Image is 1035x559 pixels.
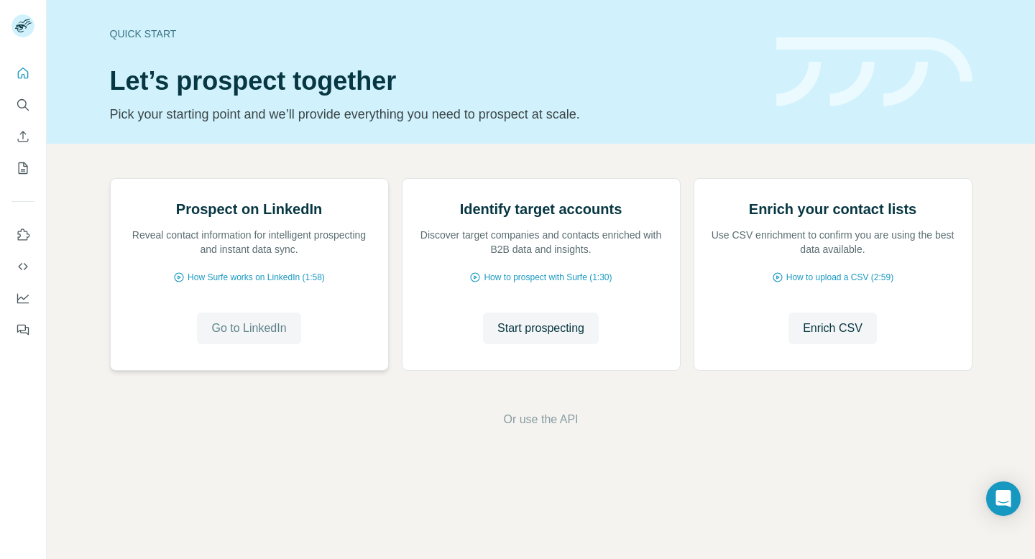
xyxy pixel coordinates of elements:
button: My lists [11,155,34,181]
button: Use Surfe API [11,254,34,279]
button: Feedback [11,317,34,343]
button: Search [11,92,34,118]
div: Open Intercom Messenger [986,481,1021,516]
button: Enrich CSV [788,313,877,344]
p: Use CSV enrichment to confirm you are using the best data available. [709,228,957,257]
h1: Let’s prospect together [110,67,759,96]
button: Use Surfe on LinkedIn [11,222,34,248]
img: banner [776,37,972,107]
button: Start prospecting [483,313,599,344]
button: Quick start [11,60,34,86]
span: How to upload a CSV (2:59) [786,271,893,284]
p: Pick your starting point and we’ll provide everything you need to prospect at scale. [110,104,759,124]
button: Or use the API [503,411,578,428]
span: How Surfe works on LinkedIn (1:58) [188,271,325,284]
span: Go to LinkedIn [211,320,286,337]
span: Start prospecting [497,320,584,337]
div: Quick start [110,27,759,41]
h2: Prospect on LinkedIn [176,199,322,219]
span: Enrich CSV [803,320,862,337]
button: Go to LinkedIn [197,313,300,344]
p: Discover target companies and contacts enriched with B2B data and insights. [417,228,666,257]
h2: Identify target accounts [460,199,622,219]
h2: Enrich your contact lists [749,199,916,219]
p: Reveal contact information for intelligent prospecting and instant data sync. [125,228,374,257]
span: How to prospect with Surfe (1:30) [484,271,612,284]
button: Dashboard [11,285,34,311]
button: Enrich CSV [11,124,34,149]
